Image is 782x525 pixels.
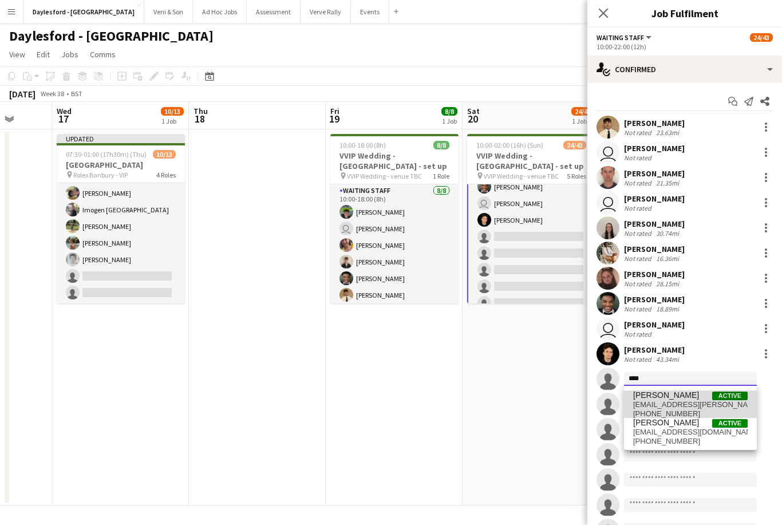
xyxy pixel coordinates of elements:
[32,47,54,62] a: Edit
[55,112,72,125] span: 17
[57,132,185,304] app-card-role: Waiting Staff1A7/907:30-21:00 (13h30m)[PERSON_NAME][PERSON_NAME][PERSON_NAME]Imogen [GEOGRAPHIC_D...
[66,150,147,159] span: 07:30-01:00 (17h30m) (Thu)
[587,6,782,21] h3: Job Fulfilment
[156,171,176,179] span: 4 Roles
[57,134,185,143] div: Updated
[624,279,654,288] div: Not rated
[339,141,386,149] span: 10:00-18:00 (8h)
[347,172,422,180] span: VVIP Wedding - venue TBC
[750,33,773,42] span: 24/43
[633,400,748,409] span: egrace.faulkner@aol.co.uk
[330,151,459,171] h3: VVIP Wedding - [GEOGRAPHIC_DATA] - set up
[330,134,459,303] app-job-card: 10:00-18:00 (8h)8/8VVIP Wedding - [GEOGRAPHIC_DATA] - set up VVIP Wedding - venue TBC1 RoleWaitin...
[9,49,25,60] span: View
[624,229,654,238] div: Not rated
[57,134,185,303] app-job-card: Updated07:30-01:00 (17h30m) (Thu)10/13[GEOGRAPHIC_DATA] Rolex Banbury - VIP4 RolesWaiting Staff1A...
[301,1,351,23] button: Verve Rally
[624,168,685,179] div: [PERSON_NAME]
[597,42,773,51] div: 10:00-22:00 (12h)
[624,254,654,263] div: Not rated
[624,294,685,305] div: [PERSON_NAME]
[193,106,208,116] span: Thu
[624,319,685,330] div: [PERSON_NAME]
[624,244,685,254] div: [PERSON_NAME]
[484,172,559,180] span: VVIP Wedding - venue TBC
[624,345,685,355] div: [PERSON_NAME]
[329,112,339,125] span: 19
[654,279,681,288] div: 28.15mi
[330,184,459,340] app-card-role: Waiting Staff8/810:00-18:00 (8h)[PERSON_NAME] [PERSON_NAME][PERSON_NAME][PERSON_NAME][PERSON_NAME...
[654,229,681,238] div: 30.74mi
[587,56,782,83] div: Confirmed
[624,330,654,338] div: Not rated
[73,171,128,179] span: Rolex Banbury - VIP
[161,117,183,125] div: 1 Job
[38,89,66,98] span: Week 38
[23,1,144,23] button: Daylesford - [GEOGRAPHIC_DATA]
[57,47,83,62] a: Jobs
[624,219,685,229] div: [PERSON_NAME]
[37,49,50,60] span: Edit
[567,172,586,180] span: 5 Roles
[597,33,653,42] button: Waiting Staff
[467,106,480,116] span: Sat
[624,269,685,279] div: [PERSON_NAME]
[57,106,72,116] span: Wed
[563,141,586,149] span: 24/43
[624,355,654,364] div: Not rated
[467,151,595,171] h3: VVIP Wedding - [GEOGRAPHIC_DATA] - set up
[597,33,644,42] span: Waiting Staff
[433,172,449,180] span: 1 Role
[633,437,748,446] span: +447988073751
[57,160,185,170] h3: [GEOGRAPHIC_DATA]
[247,1,301,23] button: Assessment
[144,1,193,23] button: Veni & Son
[624,194,685,204] div: [PERSON_NAME]
[624,179,654,187] div: Not rated
[193,1,247,23] button: Ad Hoc Jobs
[153,150,176,159] span: 10/13
[654,305,681,313] div: 18.89mi
[633,428,748,437] span: lizziehogben93@gmail.com
[624,204,654,212] div: Not rated
[433,141,449,149] span: 8/8
[654,128,681,137] div: 23.63mi
[465,112,480,125] span: 20
[351,1,389,23] button: Events
[9,27,214,45] h1: Daylesford - [GEOGRAPHIC_DATA]
[624,128,654,137] div: Not rated
[192,112,208,125] span: 18
[467,42,595,498] app-card-role: [PERSON_NAME][PERSON_NAME][PERSON_NAME][PERSON_NAME] [PERSON_NAME][PERSON_NAME]
[624,305,654,313] div: Not rated
[5,47,30,62] a: View
[90,49,116,60] span: Comms
[624,118,685,128] div: [PERSON_NAME]
[654,254,681,263] div: 16.36mi
[71,89,82,98] div: BST
[467,134,595,303] app-job-card: 10:00-02:00 (16h) (Sun)24/43VVIP Wedding - [GEOGRAPHIC_DATA] - set up VVIP Wedding - venue TBC5 R...
[571,107,594,116] span: 24/43
[572,117,594,125] div: 1 Job
[9,88,35,100] div: [DATE]
[476,141,543,149] span: 10:00-02:00 (16h) (Sun)
[633,390,699,400] span: Eliza Faulkner
[624,143,685,153] div: [PERSON_NAME]
[712,419,748,428] span: Active
[161,107,184,116] span: 10/13
[85,47,120,62] a: Comms
[441,107,457,116] span: 8/8
[61,49,78,60] span: Jobs
[712,392,748,400] span: Active
[633,418,699,428] span: Elizabeth Hogben
[442,117,457,125] div: 1 Job
[633,409,748,419] span: +447495551848
[624,153,654,162] div: Not rated
[654,355,681,364] div: 43.34mi
[654,179,681,187] div: 21.35mi
[330,106,339,116] span: Fri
